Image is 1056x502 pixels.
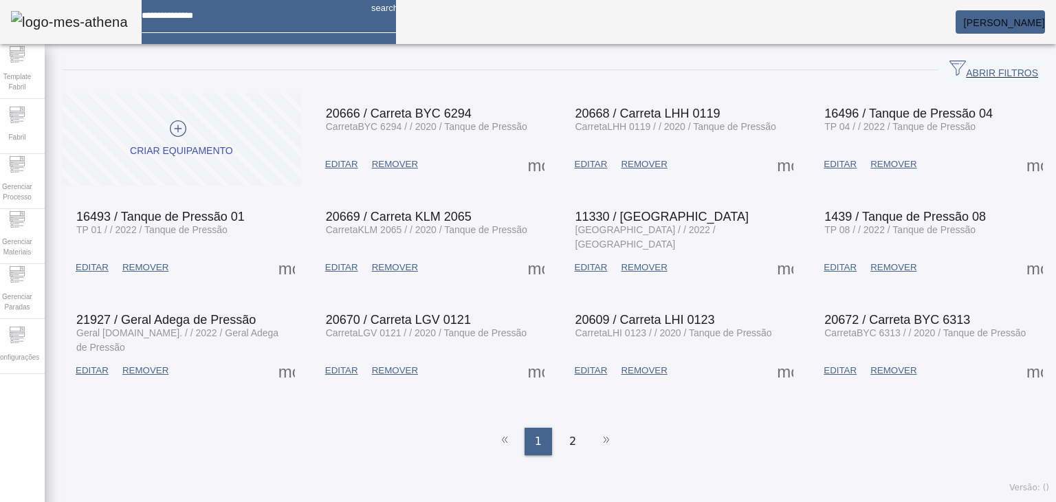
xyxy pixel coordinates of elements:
span: Fabril [4,128,30,146]
button: REMOVER [365,358,425,383]
span: REMOVER [621,261,667,274]
span: 20609 / Carreta LHI 0123 [575,313,715,327]
button: REMOVER [365,255,425,280]
span: Versão: () [1009,483,1049,492]
span: [GEOGRAPHIC_DATA] / / 2022 / [GEOGRAPHIC_DATA] [575,224,716,250]
span: REMOVER [621,364,667,378]
span: 20670 / Carreta LGV 0121 [326,313,471,327]
span: EDITAR [76,261,109,274]
button: REMOVER [863,255,923,280]
button: REMOVER [614,152,674,177]
span: TP 04 / / 2022 / Tanque de Pressão [824,121,976,132]
span: REMOVER [870,261,916,274]
span: REMOVER [122,261,168,274]
span: 20669 / Carreta KLM 2065 [326,210,472,223]
button: Mais [773,255,797,280]
span: REMOVER [122,364,168,378]
button: Mais [524,358,549,383]
button: REMOVER [863,152,923,177]
span: EDITAR [325,157,358,171]
span: REMOVER [372,364,418,378]
button: Mais [274,255,299,280]
button: EDITAR [568,358,615,383]
span: EDITAR [325,364,358,378]
span: 2 [569,433,576,450]
button: CRIAR EQUIPAMENTO [62,93,301,186]
span: [PERSON_NAME] [964,17,1045,28]
button: Mais [524,255,549,280]
span: ABRIR FILTROS [949,60,1038,80]
span: CarretaLGV 0121 / / 2020 / Tanque de Pressão [326,327,527,338]
button: REMOVER [115,255,175,280]
span: REMOVER [870,364,916,378]
button: Mais [1022,152,1047,177]
span: 20672 / Carreta BYC 6313 [824,313,970,327]
span: CarretaBYC 6294 / / 2020 / Tanque de Pressão [326,121,527,132]
span: REMOVER [372,261,418,274]
button: REMOVER [614,358,674,383]
span: CarretaLHH 0119 / / 2020 / Tanque de Pressão [575,121,776,132]
button: REMOVER [115,358,175,383]
button: Mais [274,358,299,383]
button: EDITAR [817,152,863,177]
button: Mais [1022,255,1047,280]
button: EDITAR [817,358,863,383]
button: EDITAR [318,358,365,383]
img: logo-mes-athena [11,11,128,33]
span: EDITAR [824,157,857,171]
button: EDITAR [568,255,615,280]
button: Mais [773,152,797,177]
span: 20666 / Carreta BYC 6294 [326,107,472,120]
span: Geral [DOMAIN_NAME]. / / 2022 / Geral Adega de Pressão [76,327,278,353]
button: Mais [524,152,549,177]
button: EDITAR [817,255,863,280]
span: EDITAR [824,364,857,378]
span: 21927 / Geral Adega de Pressão [76,313,256,327]
span: 20668 / Carreta LHH 0119 [575,107,720,120]
span: TP 01 / / 2022 / Tanque de Pressão [76,224,228,235]
button: REMOVER [863,358,923,383]
span: TP 08 / / 2022 / Tanque de Pressão [824,224,976,235]
button: Mais [773,358,797,383]
button: REMOVER [365,152,425,177]
span: REMOVER [372,157,418,171]
span: EDITAR [575,364,608,378]
button: EDITAR [568,152,615,177]
button: EDITAR [69,255,115,280]
span: 16493 / Tanque de Pressão 01 [76,210,245,223]
span: CarretaBYC 6313 / / 2020 / Tanque de Pressão [824,327,1026,338]
span: EDITAR [575,157,608,171]
span: 16496 / Tanque de Pressão 04 [824,107,993,120]
span: REMOVER [870,157,916,171]
button: EDITAR [69,358,115,383]
span: EDITAR [575,261,608,274]
span: CarretaKLM 2065 / / 2020 / Tanque de Pressão [326,224,527,235]
button: EDITAR [318,255,365,280]
div: CRIAR EQUIPAMENTO [130,144,233,158]
button: ABRIR FILTROS [938,58,1049,83]
span: 11330 / [GEOGRAPHIC_DATA] [575,210,749,223]
button: Mais [1022,358,1047,383]
span: CarretaLHI 0123 / / 2020 / Tanque de Pressão [575,327,772,338]
button: EDITAR [318,152,365,177]
span: REMOVER [621,157,667,171]
span: EDITAR [76,364,109,378]
span: 1439 / Tanque de Pressão 08 [824,210,986,223]
span: EDITAR [325,261,358,274]
span: EDITAR [824,261,857,274]
button: REMOVER [614,255,674,280]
